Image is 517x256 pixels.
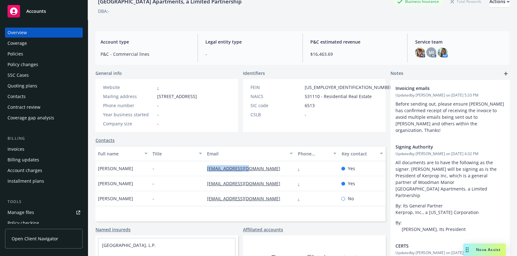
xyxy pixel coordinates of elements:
[98,165,133,172] span: [PERSON_NAME]
[502,70,509,77] a: add
[5,70,83,80] a: SSC Cases
[204,146,295,161] button: Email
[103,102,155,109] div: Phone number
[243,226,283,233] a: Affiliated accounts
[396,219,504,232] p: By: [PERSON_NAME], Its President
[396,159,504,232] div: [GEOGRAPHIC_DATA] Apartments, a Limited Partnership
[298,180,304,186] a: -
[415,47,425,57] img: photo
[429,49,434,56] span: MJ
[96,70,122,76] span: General info
[8,70,29,80] div: SSC Cases
[396,85,488,91] span: Invoicing emails
[205,39,295,45] span: Legal entity type
[390,138,509,238] div: Signing AuthorityUpdatedby [PERSON_NAME] on [DATE] 4:32 PMAll documents are to have the following...
[390,80,509,138] div: Invoicing emailsUpdatedby [PERSON_NAME] on [DATE] 5:33 PMBefore sending out, please ensure [PERSO...
[207,150,286,157] div: Email
[96,146,150,161] button: Full name
[390,70,403,77] span: Notes
[298,196,304,201] a: -
[298,150,329,157] div: Phone number
[251,93,302,100] div: NAICS
[463,243,506,256] button: Nova Assist
[5,165,83,175] a: Account charges
[8,113,54,123] div: Coverage gap analysis
[5,60,83,70] a: Policy changes
[305,111,306,118] span: -
[5,176,83,186] a: Installment plans
[5,28,83,38] a: Overview
[476,247,501,252] span: Nova Assist
[98,150,141,157] div: Full name
[251,102,302,109] div: SIC code
[251,84,302,91] div: FEIN
[396,92,504,98] span: Updated by [PERSON_NAME] on [DATE] 5:33 PM
[8,91,26,102] div: Contacts
[463,243,471,256] div: Drag to move
[26,9,46,14] span: Accounts
[305,102,315,109] span: 6513
[101,39,190,45] span: Account type
[5,3,83,20] a: Accounts
[310,51,400,57] span: $16,463.69
[98,195,133,202] span: [PERSON_NAME]
[5,91,83,102] a: Contacts
[98,180,133,187] span: [PERSON_NAME]
[305,84,394,91] span: [US_EMPLOYER_IDENTIFICATION_NUMBER]
[5,199,83,205] div: Tools
[396,101,505,133] span: Before sending out, please ensure [PERSON_NAME] has confirmed receipt of receiving the invoice to...
[415,39,504,45] span: Service team
[157,93,197,100] span: [STREET_ADDRESS]
[8,81,37,91] div: Quoting plans
[396,151,504,157] span: Updated by [PERSON_NAME] on [DATE] 4:32 PM
[153,195,154,202] span: -
[396,144,488,150] span: Signing Authority
[348,165,355,172] span: Yes
[396,243,488,249] span: CERTS
[103,93,155,100] div: Mailing address
[5,144,83,154] a: Invoices
[8,155,39,165] div: Billing updates
[5,49,83,59] a: Policies
[157,111,159,118] span: -
[157,120,159,127] span: -
[98,8,110,14] div: DBA: -
[96,226,131,233] a: Named insureds
[305,93,372,100] span: 531110 - Residential Real Estate
[5,135,83,142] div: Billing
[5,113,83,123] a: Coverage gap analysis
[251,111,302,118] div: CSLB
[12,235,58,242] span: Open Client Navigator
[5,207,83,217] a: Manage files
[207,196,285,201] a: [EMAIL_ADDRESS][DOMAIN_NAME]
[8,102,40,112] div: Contract review
[348,180,355,187] span: Yes
[207,180,285,186] a: [EMAIL_ADDRESS][DOMAIN_NAME]
[205,51,295,57] span: -
[339,146,385,161] button: Key contact
[396,159,504,185] p: All documents are to have the following as the signer. [PERSON_NAME] will be signing as is the Pr...
[207,165,285,171] a: [EMAIL_ADDRESS][DOMAIN_NAME]
[8,165,42,175] div: Account charges
[150,146,204,161] button: Title
[102,242,156,248] a: [GEOGRAPHIC_DATA], L.P.
[341,150,376,157] div: Key contact
[8,176,44,186] div: Installment plans
[103,111,155,118] div: Year business started
[5,218,83,228] a: Policy checking
[243,70,265,76] span: Identifiers
[8,49,23,59] div: Policies
[348,195,354,202] span: No
[157,102,159,109] span: -
[153,180,154,187] span: -
[437,47,447,57] img: photo
[103,120,155,127] div: Company size
[8,38,27,48] div: Coverage
[5,102,83,112] a: Contract review
[8,144,24,154] div: Invoices
[396,202,504,216] p: By: Its General Partner Kerprop, Inc., a [US_STATE] Corporation
[5,38,83,48] a: Coverage
[8,60,38,70] div: Policy changes
[396,250,504,256] span: Updated by [PERSON_NAME] on [DATE] 6:53 PM
[5,155,83,165] a: Billing updates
